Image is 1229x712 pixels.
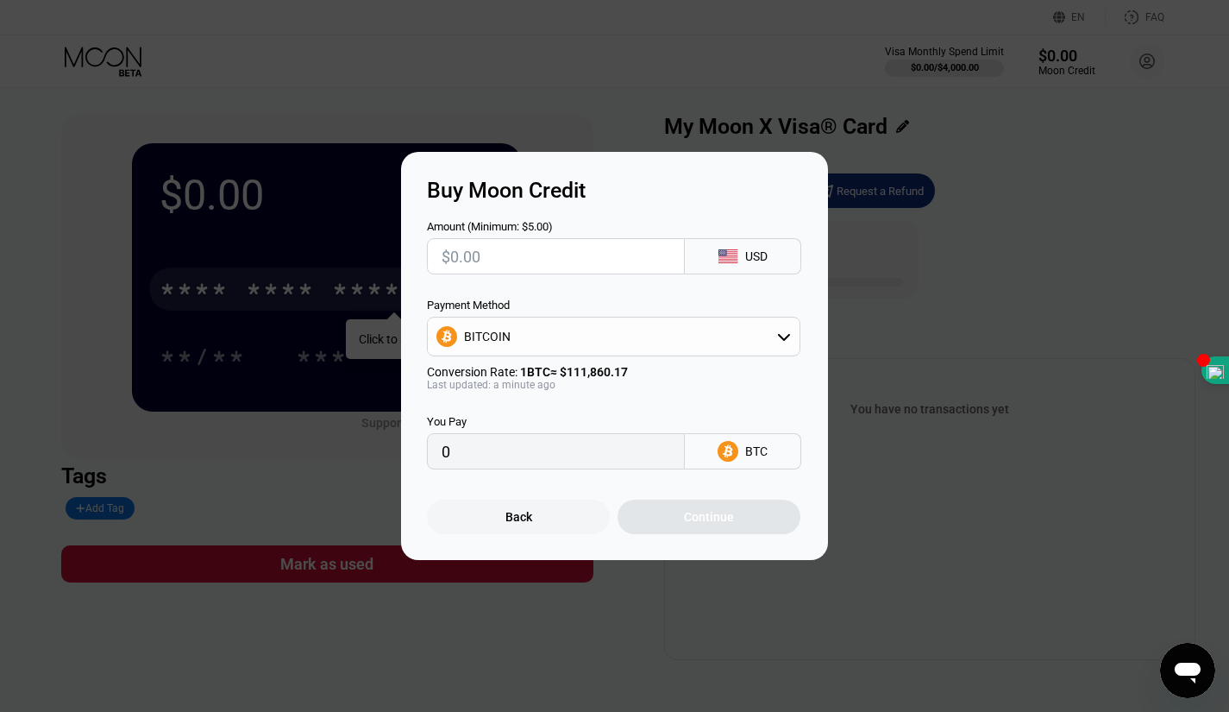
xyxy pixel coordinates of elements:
div: Buy Moon Credit [427,178,802,203]
span: 1 BTC ≈ $111,860.17 [520,365,628,379]
div: Back [427,500,610,534]
div: BITCOIN [464,330,511,343]
iframe: Button to launch messaging window [1160,643,1215,698]
div: USD [745,249,768,263]
div: BTC [745,444,768,458]
input: $0.00 [442,239,670,274]
div: Back [505,510,532,524]
div: You Pay [427,415,685,428]
div: Last updated: a minute ago [427,379,800,391]
div: Amount (Minimum: $5.00) [427,220,685,233]
div: Payment Method [427,299,800,312]
div: BITCOIN [428,319,799,354]
div: Conversion Rate: [427,365,800,379]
